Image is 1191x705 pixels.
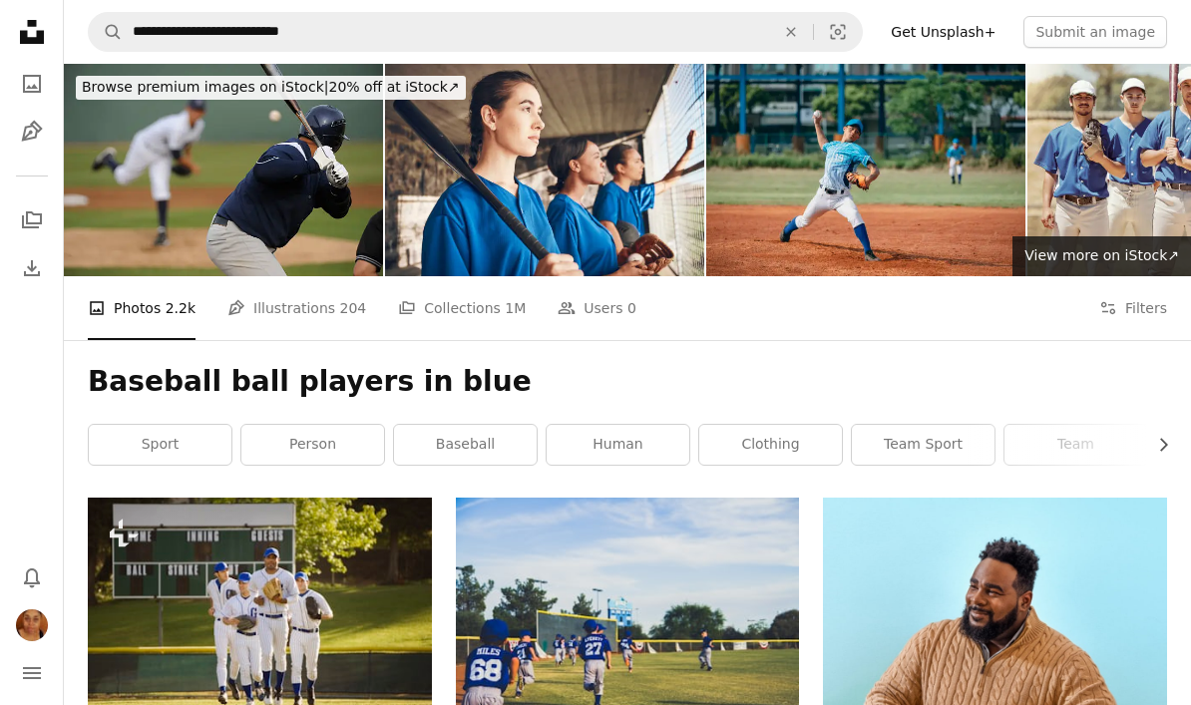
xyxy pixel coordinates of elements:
[456,603,800,621] a: boy running on green grass
[88,364,1167,400] h1: Baseball ball players in blue
[227,276,366,340] a: Illustrations 204
[769,13,813,51] button: Clear
[1012,236,1191,276] a: View more on iStock↗
[627,297,636,319] span: 0
[547,425,689,465] a: human
[89,13,123,51] button: Search Unsplash
[814,13,862,51] button: Visual search
[89,425,231,465] a: sport
[699,425,842,465] a: clothing
[12,200,52,240] a: Collections
[88,603,432,621] a: a group of baseball players standing on top of a field
[398,276,526,340] a: Collections 1M
[558,276,636,340] a: Users 0
[12,557,52,597] button: Notifications
[1024,247,1179,263] span: View more on iStock ↗
[16,609,48,641] img: Avatar of user Jessica Bongiorno
[12,64,52,104] a: Photos
[64,64,478,112] a: Browse premium images on iStock|20% off at iStock↗
[64,64,383,276] img: Baseball player
[82,79,460,95] span: 20% off at iStock ↗
[12,605,52,645] button: Profile
[88,12,863,52] form: Find visuals sitewide
[1023,16,1167,48] button: Submit an image
[852,425,994,465] a: team sport
[706,64,1025,276] img: The pitcher throws the ball towards the catcher according to the tactical strategy, focusing and ...
[12,248,52,288] a: Download History
[385,64,704,276] img: Women, team and softball, sports and game with fitness, professional and athlete group together. ...
[1145,425,1167,465] button: scroll list to the right
[82,79,328,95] span: Browse premium images on iStock |
[12,653,52,693] button: Menu
[12,112,52,152] a: Illustrations
[505,297,526,319] span: 1M
[241,425,384,465] a: person
[1099,276,1167,340] button: Filters
[340,297,367,319] span: 204
[1004,425,1147,465] a: team
[394,425,537,465] a: baseball
[879,16,1007,48] a: Get Unsplash+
